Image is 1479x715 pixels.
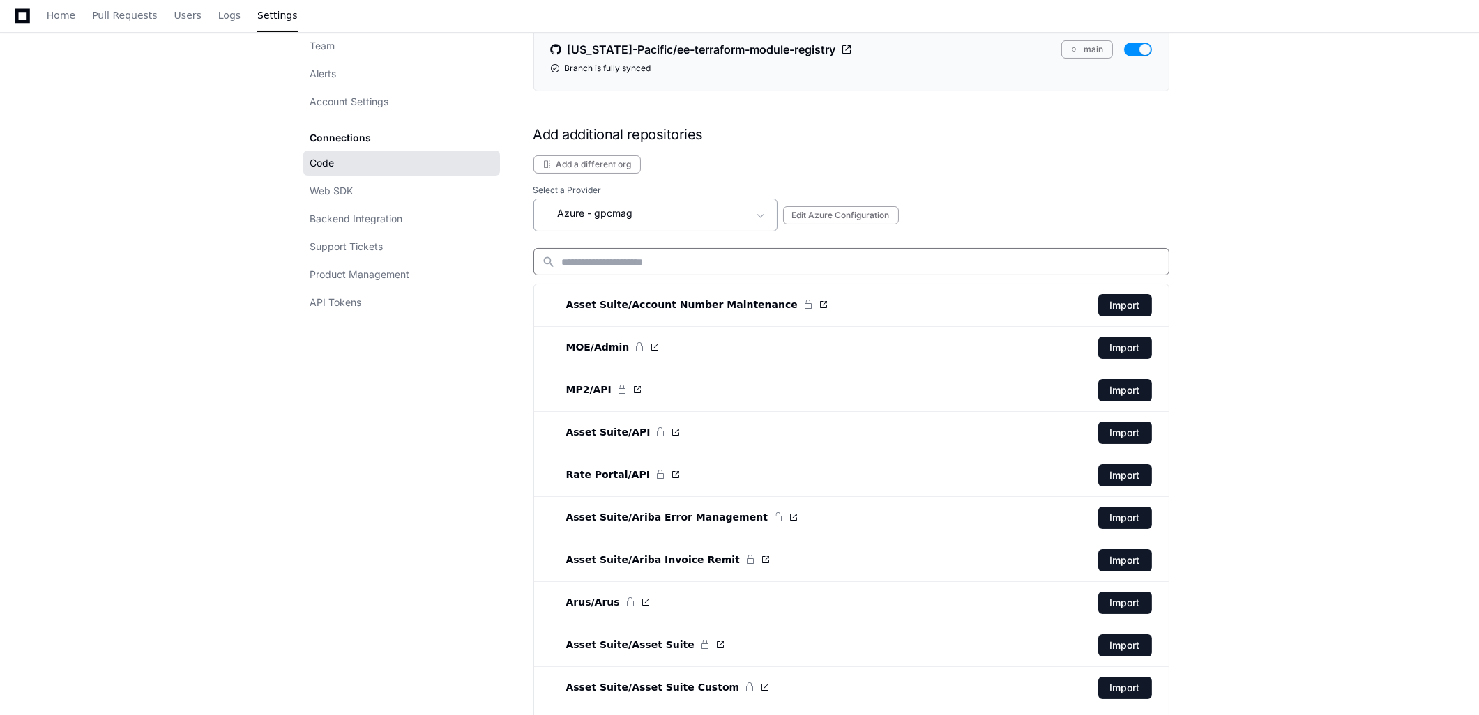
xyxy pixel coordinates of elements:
[551,424,681,440] a: Asset Suite/API
[310,67,337,81] span: Alerts
[218,11,241,20] span: Logs
[1098,592,1152,614] button: Import
[1098,294,1152,316] button: Import
[551,466,681,483] a: Rate Portal/API
[566,510,768,524] span: Asset Suite/Ariba Error Management
[566,425,651,439] span: Asset Suite/API
[566,638,695,652] span: Asset Suite/Asset Suite
[1098,337,1152,359] button: Import
[303,61,500,86] a: Alerts
[310,212,403,226] span: Backend Integration
[588,206,633,220] span: - gpcmag
[566,468,650,482] span: Rate Portal/API
[551,679,771,695] a: Asset Suite/Asset Suite Custom
[1098,464,1152,486] button: Import
[568,41,836,58] span: [US_STATE]-Pacific/ee-terraform-module-registry
[303,262,500,287] a: Product Management
[303,89,500,114] a: Account Settings
[566,383,612,397] span: MP2/API
[303,151,500,176] a: Code
[1098,379,1152,401] button: Import
[310,95,389,109] span: Account Settings
[551,636,725,653] a: Asset Suite/Asset Suite
[551,551,771,568] a: Asset Suite/Ariba Invoice Remit
[551,63,1152,74] div: Branch is fully synced
[1098,677,1152,699] button: Import
[551,594,651,610] a: Arus/Arus
[174,11,202,20] span: Users
[303,234,500,259] a: Support Tickets
[533,185,1169,196] label: Select a Provider
[551,381,642,398] a: MP2/API
[551,40,853,59] a: [US_STATE]-Pacific/ee-terraform-module-registry
[1098,549,1152,571] button: Import
[533,155,641,174] button: Add a different org
[310,156,335,170] span: Code
[551,339,660,355] a: MOE/Admin
[47,11,75,20] span: Home
[533,125,1169,144] h1: Add additional repositories
[566,340,630,354] span: MOE/Admin
[310,39,335,53] span: Team
[551,296,828,313] a: Asset Suite/Account Number Maintenance
[1098,422,1152,444] button: Import
[566,595,620,609] span: Arus/Arus
[303,290,500,315] a: API Tokens
[303,178,500,203] a: Web SDK
[1098,507,1152,529] button: Import
[543,255,556,269] mat-icon: search
[566,680,740,694] span: Asset Suite/Asset Suite Custom
[551,509,798,525] a: Asset Suite/Ariba Error Management
[303,33,500,59] a: Team
[303,206,500,231] a: Backend Integration
[310,184,354,198] span: Web SDK
[566,553,740,567] span: Asset Suite/Ariba Invoice Remit
[566,298,798,312] span: Asset Suite/Account Number Maintenance
[257,11,297,20] span: Settings
[1098,634,1152,656] button: Import
[543,205,749,222] div: Azure
[783,206,899,224] button: Edit Azure Configuration
[310,268,410,282] span: Product Management
[310,295,362,309] span: API Tokens
[1061,40,1113,59] button: main
[310,240,384,254] span: Support Tickets
[92,11,157,20] span: Pull Requests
